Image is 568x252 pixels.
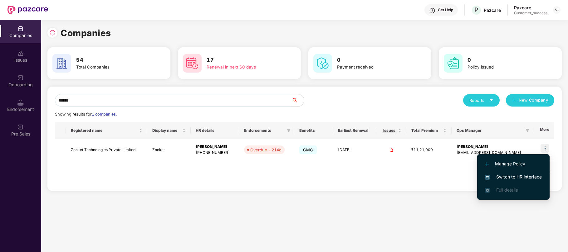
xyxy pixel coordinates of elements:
[49,30,56,36] img: svg+xml;base64,PHN2ZyBpZD0iUmVsb2FkLTMyeDMyIiB4bWxucz0iaHR0cDovL3d3dy53My5vcmcvMjAwMC9zdmciIHdpZH...
[147,122,191,139] th: Display name
[52,54,71,73] img: svg+xml;base64,PHN2ZyB4bWxucz0iaHR0cDovL3d3dy53My5vcmcvMjAwMC9zdmciIHdpZHRoPSI2MCIgaGVpZ2h0PSI2MC...
[438,7,453,12] div: Get Help
[382,147,401,153] div: 0
[411,128,442,133] span: Total Premium
[484,7,501,13] div: Pazcare
[533,122,554,139] th: More
[337,56,411,64] h3: 0
[191,122,239,139] th: HR details
[55,112,117,116] span: Showing results for
[457,128,523,133] span: Ops Manager
[196,150,234,156] div: [PHONE_NUMBER]
[17,124,24,130] img: svg+xml;base64,PHN2ZyB3aWR0aD0iMjAiIGhlaWdodD0iMjAiIHZpZXdCb3g9IjAgMCAyMCAyMCIgZmlsbD0ibm9uZSIgeG...
[17,50,24,56] img: svg+xml;base64,PHN2ZyBpZD0iSXNzdWVzX2Rpc2FibGVkIiB4bWxucz0iaHR0cDovL3d3dy53My5vcmcvMjAwMC9zdmciIH...
[457,144,528,150] div: [PERSON_NAME]
[406,122,451,139] th: Total Premium
[514,11,547,16] div: Customer_success
[514,5,547,11] div: Pazcare
[313,54,332,73] img: svg+xml;base64,PHN2ZyB4bWxucz0iaHR0cDovL3d3dy53My5vcmcvMjAwMC9zdmciIHdpZHRoPSI2MCIgaGVpZ2h0PSI2MC...
[333,122,377,139] th: Earliest Renewal
[196,144,234,150] div: [PERSON_NAME]
[468,64,541,70] div: Policy issued
[429,7,435,14] img: svg+xml;base64,PHN2ZyBpZD0iSGVscC0zMngzMiIgeG1sbnM9Imh0dHA6Ly93d3cudzMub3JnLzIwMDAvc3ZnIiB3aWR0aD...
[444,54,463,73] img: svg+xml;base64,PHN2ZyB4bWxucz0iaHR0cDovL3d3dy53My5vcmcvMjAwMC9zdmciIHdpZHRoPSI2MCIgaGVpZ2h0PSI2MC...
[457,150,528,156] div: [EMAIL_ADDRESS][DOMAIN_NAME]
[287,129,291,132] span: filter
[411,147,446,153] div: ₹11,21,000
[250,147,282,153] div: Overdue - 214d
[183,54,202,73] img: svg+xml;base64,PHN2ZyB4bWxucz0iaHR0cDovL3d3dy53My5vcmcvMjAwMC9zdmciIHdpZHRoPSI2MCIgaGVpZ2h0PSI2MC...
[382,128,397,133] span: Issues
[7,6,48,14] img: New Pazcare Logo
[337,64,411,70] div: Payment received
[541,144,549,153] img: icon
[377,122,406,139] th: Issues
[286,127,292,134] span: filter
[468,56,541,64] h3: 0
[61,26,111,40] h1: Companies
[152,128,181,133] span: Display name
[485,188,490,193] img: svg+xml;base64,PHN2ZyB4bWxucz0iaHR0cDovL3d3dy53My5vcmcvMjAwMC9zdmciIHdpZHRoPSIxNi4zNjMiIGhlaWdodD...
[524,127,531,134] span: filter
[291,94,304,107] button: search
[76,64,150,70] div: Total Companies
[244,128,284,133] span: Endorsements
[474,6,478,14] span: P
[207,64,280,70] div: Renewal in next 60 days
[66,122,147,139] th: Registered name
[554,7,559,12] img: svg+xml;base64,PHN2ZyBpZD0iRHJvcGRvd24tMzJ4MzIiIHhtbG5zPSJodHRwOi8vd3d3LnczLm9yZy8yMDAwL3N2ZyIgd2...
[496,187,518,193] span: Full details
[489,98,493,102] span: caret-down
[147,139,191,161] td: Zocket
[519,97,548,103] span: New Company
[207,56,280,64] h3: 17
[17,99,24,106] img: svg+xml;base64,PHN2ZyB3aWR0aD0iMTQuNSIgaGVpZ2h0PSIxNC41IiB2aWV3Qm94PSIwIDAgMTYgMTYiIGZpbGw9Im5vbm...
[92,112,117,116] span: 1 companies.
[333,139,377,161] td: [DATE]
[526,129,529,132] span: filter
[485,174,542,180] span: Switch to HR interface
[71,128,138,133] span: Registered name
[17,26,24,32] img: svg+xml;base64,PHN2ZyBpZD0iQ29tcGFuaWVzIiB4bWxucz0iaHR0cDovL3d3dy53My5vcmcvMjAwMC9zdmciIHdpZHRoPS...
[485,162,489,166] img: svg+xml;base64,PHN2ZyB4bWxucz0iaHR0cDovL3d3dy53My5vcmcvMjAwMC9zdmciIHdpZHRoPSIxMi4yMDEiIGhlaWdodD...
[485,175,490,180] img: svg+xml;base64,PHN2ZyB4bWxucz0iaHR0cDovL3d3dy53My5vcmcvMjAwMC9zdmciIHdpZHRoPSIxNiIgaGVpZ2h0PSIxNi...
[294,122,333,139] th: Benefits
[291,98,304,103] span: search
[66,139,147,161] td: Zocket Technologies Private Limited
[469,97,493,103] div: Reports
[76,56,150,64] h3: 54
[512,98,516,103] span: plus
[485,160,542,167] span: Manage Policy
[299,145,317,154] span: GMC
[506,94,554,107] button: plusNew Company
[17,75,24,81] img: svg+xml;base64,PHN2ZyB3aWR0aD0iMjAiIGhlaWdodD0iMjAiIHZpZXdCb3g9IjAgMCAyMCAyMCIgZmlsbD0ibm9uZSIgeG...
